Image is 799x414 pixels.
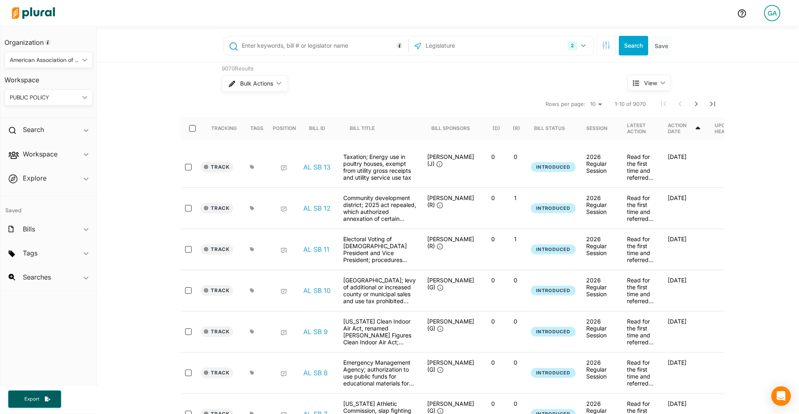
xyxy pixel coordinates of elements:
[485,359,501,366] p: 0
[280,288,287,295] div: Add Position Statement
[715,117,749,140] div: Upcoming Hearing
[586,277,614,297] div: 2026 Regular Session
[508,194,523,201] p: 1
[0,196,97,216] h4: Saved
[10,93,79,102] div: PUBLIC POLICY
[427,277,474,291] span: [PERSON_NAME] (G)
[201,368,233,378] button: Track
[350,125,375,131] div: Bill Title
[211,117,237,140] div: Tracking
[485,153,501,160] p: 0
[531,244,576,255] button: Introduced
[185,370,192,376] input: select-row-state-al-2026rs-sb8
[661,236,708,263] div: [DATE]
[280,330,287,336] div: Add Position Statement
[586,236,614,256] div: 2026 Regular Session
[250,370,254,375] div: Add tags
[531,162,576,172] button: Introduced
[431,117,470,140] div: Bill Sponsors
[250,165,254,170] div: Add tags
[241,38,406,53] input: Enter keywords, bill # or legislator name
[222,75,288,92] button: Bulk Actions
[602,41,610,48] span: Search Filters
[23,150,57,159] h2: Workspace
[545,100,585,108] span: Rows per page:
[339,318,421,346] div: [US_STATE] Clean Indoor Air Act, renamed [PERSON_NAME] Figures Clean Indoor Air Act; vaping inclu...
[303,245,329,253] a: AL SB 11
[586,194,614,215] div: 2026 Regular Session
[620,236,661,263] div: Read for the first time and referred to the Senate Committee on County and Municipal Government
[485,400,501,407] p: 0
[425,38,512,53] input: Legislature
[661,277,708,304] div: [DATE]
[303,369,328,377] a: AL SB 8
[339,153,421,181] div: Taxation; Energy use in poultry houses, exempt from utility gross receipts and utility service us...
[531,286,576,296] button: Introduced
[250,206,254,211] div: Add tags
[508,359,523,366] p: 0
[661,359,708,387] div: [DATE]
[185,205,192,211] input: select-row-state-al-2026rs-sb12
[201,203,233,214] button: Track
[764,5,780,21] div: GA
[620,318,661,346] div: Read for the first time and referred to the Senate Committee on Healthcare
[668,117,702,140] div: Action Date
[586,318,614,339] div: 2026 Regular Session
[771,386,791,406] div: Open Intercom Messenger
[23,249,38,258] h2: Tags
[273,117,296,140] div: Position
[23,273,51,282] h2: Searches
[8,390,61,408] button: Export
[620,153,661,181] div: Read for the first time and referred to the Senate Committee on Finance and Taxation Education
[704,96,721,112] button: Last Page
[513,117,520,140] div: (R)
[427,194,474,208] span: [PERSON_NAME] (R)
[492,117,500,140] div: (D)
[250,329,254,334] div: Add tags
[492,125,500,131] div: (D)
[303,204,331,212] a: AL SB 12
[513,125,520,131] div: (R)
[201,326,233,337] button: Track
[19,396,45,403] span: Export
[303,328,328,336] a: AL SB 9
[715,122,742,134] div: Upcoming Hearing
[211,125,237,131] div: Tracking
[620,194,661,222] div: Read for the first time and referred to the Senate Committee on County and Municipal Government
[586,125,607,131] div: Session
[644,79,657,87] span: View
[620,359,661,387] div: Read for the first time and referred to the Senate Committee on Finance and Taxation General Fund
[627,117,655,140] div: Latest Action
[396,42,403,49] div: Tooltip anchor
[280,206,287,213] div: Add Position Statement
[185,246,192,253] input: select-row-state-al-2026rs-sb11
[427,400,474,414] span: [PERSON_NAME] (G)
[23,225,35,233] h2: Bills
[273,125,296,131] div: Position
[661,194,708,222] div: [DATE]
[201,162,233,172] button: Track
[508,400,523,407] p: 0
[427,153,474,167] span: [PERSON_NAME] (J)
[485,277,501,284] p: 0
[757,2,787,24] a: GA
[620,277,661,304] div: Read for the first time and referred to the Senate Committee on Local Legislation
[44,39,51,46] div: Tooltip anchor
[427,318,474,332] span: [PERSON_NAME] (G)
[534,117,572,140] div: Bill Status
[280,165,287,172] div: Add Position Statement
[185,328,192,335] input: select-row-state-al-2026rs-sb9
[4,31,93,48] h3: Organization
[222,65,597,73] div: 9070 Results
[586,359,614,380] div: 2026 Regular Session
[250,117,263,140] div: Tags
[531,203,576,214] button: Introduced
[672,96,688,112] button: Previous Page
[201,244,233,255] button: Track
[688,96,704,112] button: Next Page
[508,236,523,242] p: 1
[4,68,93,86] h3: Workspace
[485,194,501,201] p: 0
[10,56,79,64] div: American Association of Public Policy Professionals
[661,318,708,346] div: [DATE]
